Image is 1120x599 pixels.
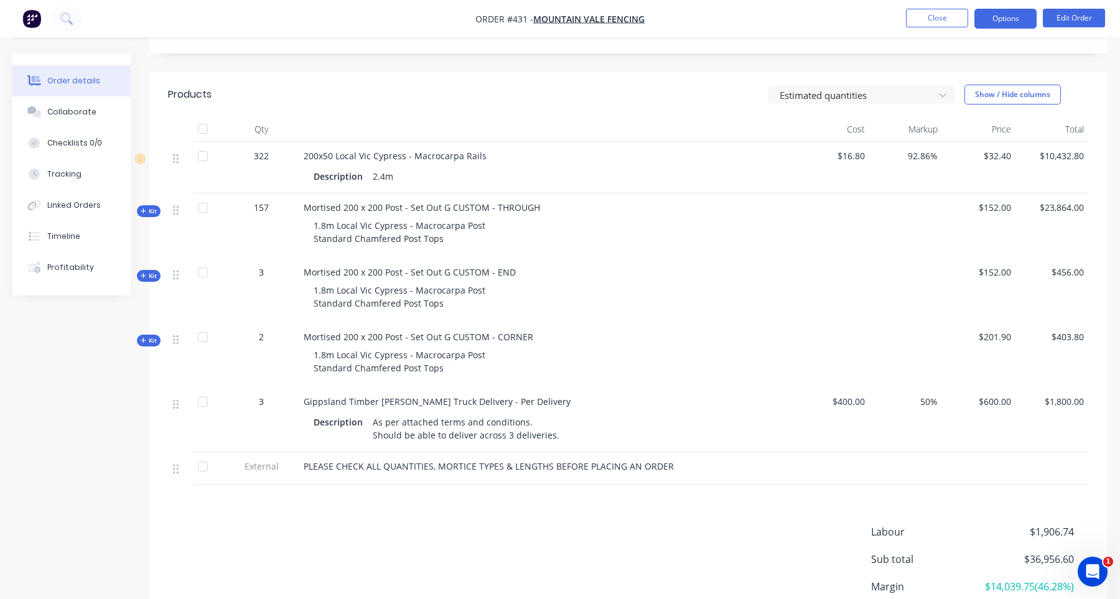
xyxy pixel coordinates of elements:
button: Tracking [12,159,131,190]
span: $14,039.75 ( 46.28 %) [982,579,1074,594]
span: $23,864.00 [1021,201,1085,214]
div: Timeline [47,231,80,242]
div: Linked Orders [47,200,101,211]
button: Kit [137,270,161,282]
span: $456.00 [1021,266,1085,279]
button: Kit [137,335,161,346]
span: Margin [871,579,982,594]
div: Description [314,413,368,431]
img: Factory [22,9,41,28]
button: Options [974,9,1037,29]
span: 3 [259,266,264,279]
button: Profitability [12,252,131,283]
span: $403.80 [1021,330,1085,343]
button: Show / Hide columns [964,85,1061,104]
span: Kit [141,271,157,281]
button: Close [906,9,968,27]
span: Mortised 200 x 200 Post - Set Out G CUSTOM - END [304,266,516,278]
span: 1.8m Local Vic Cypress - Macrocarpa Post Standard Chamfered Post Tops [314,284,485,309]
div: Total [1016,117,1090,142]
button: Checklists 0/0 [12,128,131,159]
span: External [229,460,294,473]
button: Order details [12,65,131,96]
div: Price [943,117,1016,142]
div: Collaborate [47,106,96,118]
span: $1,906.74 [982,524,1074,539]
iframe: Intercom live chat [1078,557,1108,587]
span: 1.8m Local Vic Cypress - Macrocarpa Post Standard Chamfered Post Tops [314,220,485,244]
span: 3 [259,395,264,408]
div: Qty [224,117,299,142]
a: Mountain Vale Fencing [533,13,645,25]
span: Mortised 200 x 200 Post - Set Out G CUSTOM - THROUGH [304,202,540,213]
span: 1.8m Local Vic Cypress - Macrocarpa Post Standard Chamfered Post Tops [314,349,485,374]
span: 1 [1103,557,1113,567]
button: Linked Orders [12,190,131,221]
span: Kit [141,336,157,345]
span: Gippsland Timber [PERSON_NAME] Truck Delivery - Per Delivery [304,396,571,407]
span: 157 [254,201,269,214]
span: 200x50 Local Vic Cypress - Macrocarpa Rails [304,150,487,162]
span: $32.40 [948,149,1011,162]
div: Tracking [47,169,82,180]
span: Order #431 - [475,13,533,25]
span: $152.00 [948,201,1011,214]
div: As per attached terms and conditions. Should be able to deliver across 3 deliveries. [368,413,564,444]
div: Cost [796,117,870,142]
div: Markup [870,117,943,142]
span: $16.80 [801,149,865,162]
span: $10,432.80 [1021,149,1085,162]
span: $36,956.60 [982,552,1074,567]
span: $600.00 [948,395,1011,408]
span: 50% [875,395,938,408]
button: Timeline [12,221,131,252]
button: Collaborate [12,96,131,128]
span: Kit [141,207,157,216]
span: PLEASE CHECK ALL QUANTITIES, MORTICE TYPES & LENGTHS BEFORE PLACING AN ORDER [304,460,674,472]
span: Labour [871,524,982,539]
span: $400.00 [801,395,865,408]
button: Kit [137,205,161,217]
button: Edit Order [1043,9,1105,27]
div: 2.4m [368,167,398,185]
span: $152.00 [948,266,1011,279]
span: 92.86% [875,149,938,162]
div: Order details [47,75,100,86]
div: Checklists 0/0 [47,137,102,149]
div: Products [168,87,212,102]
div: Description [314,167,368,185]
span: $201.90 [948,330,1011,343]
span: 322 [254,149,269,162]
span: $1,800.00 [1021,395,1085,408]
span: Mortised 200 x 200 Post - Set Out G CUSTOM - CORNER [304,331,533,343]
span: Sub total [871,552,982,567]
span: 2 [259,330,264,343]
div: Profitability [47,262,94,273]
